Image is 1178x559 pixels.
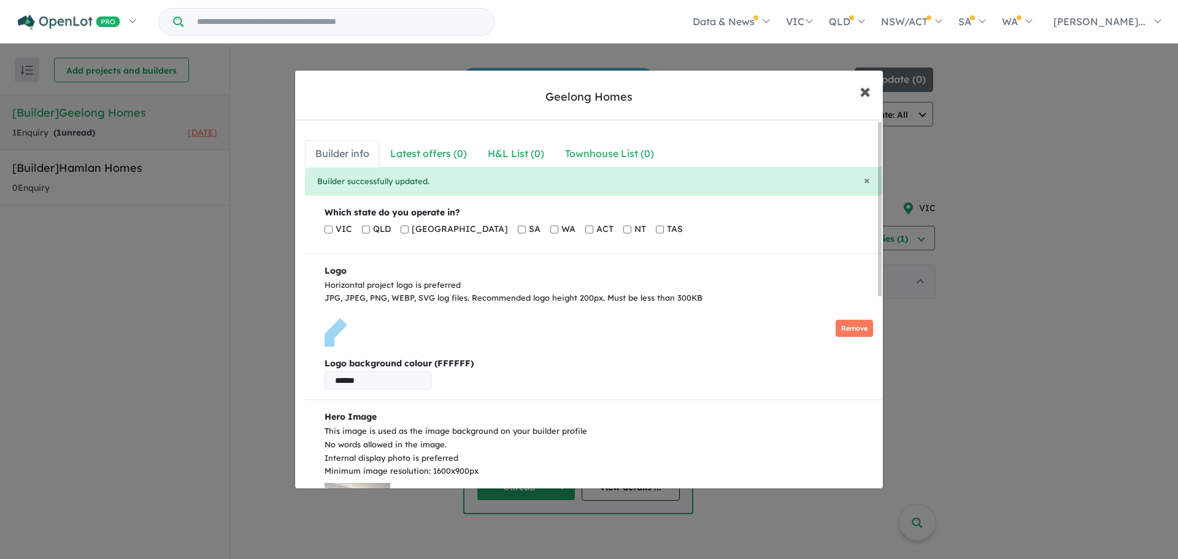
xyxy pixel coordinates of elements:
div: H&L List ( 0 ) [488,145,544,162]
div: Builder info [315,145,369,162]
input: ACT [585,220,593,239]
b: Which state do you operate in? [325,207,460,218]
b: Hero Image [325,411,377,422]
input: VIC [325,220,333,239]
span: SA [529,222,541,237]
input: SA [518,220,526,239]
span: TAS [667,222,683,237]
div: Latest offers ( 0 ) [390,145,467,162]
span: QLD [373,222,391,237]
span: ACT [596,222,614,237]
div: Builder successfully updated. [305,168,882,196]
input: TAS [656,220,664,239]
input: NT [623,220,631,239]
input: QLD [362,220,370,239]
img: Geelong%20Homes___1759454791.png [325,310,564,347]
span: × [864,173,870,187]
span: VIC [336,222,352,237]
div: Geelong Homes [545,89,633,105]
input: [GEOGRAPHIC_DATA] [401,220,409,239]
span: [GEOGRAPHIC_DATA] [412,222,508,237]
span: NT [634,222,646,237]
b: Logo background colour (FFFFFF) [325,357,873,371]
span: WA [561,222,576,237]
img: Openlot PRO Logo White [18,15,120,30]
button: Close [864,175,870,186]
div: Townhouse List ( 0 ) [565,145,654,162]
div: This image is used as the image background on your builder profile No words allowed in the image.... [325,425,873,478]
b: Logo [325,265,347,276]
input: Try estate name, suburb, builder or developer [186,9,492,35]
input: WA [550,220,558,239]
span: [PERSON_NAME]... [1053,15,1145,28]
span: × [860,77,871,104]
div: Horizontal project logo is preferred JPG, JPEG, PNG, WEBP, SVG log files. Recommended logo height... [325,279,873,306]
img: Geelong%20Homes___1759454791.png [325,483,390,520]
button: Remove [836,320,873,337]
